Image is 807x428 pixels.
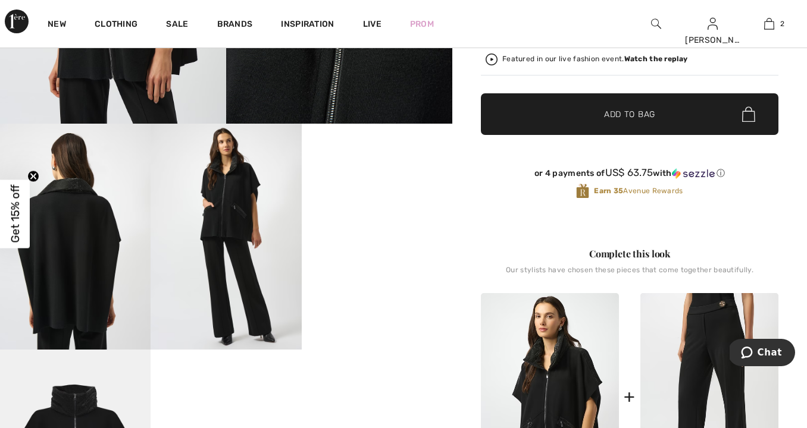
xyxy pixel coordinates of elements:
iframe: Opens a widget where you can chat to one of our agents [730,339,795,369]
span: US$ 63.75 [605,166,653,178]
span: Get 15% off [8,185,22,243]
img: Avenue Rewards [576,183,589,199]
a: 2 [742,17,797,31]
span: 2 [780,18,784,29]
div: Featured in our live fashion event. [502,55,687,63]
img: 1ère Avenue [5,10,29,33]
div: or 4 payments ofUS$ 63.75withSezzle Click to learn more about Sezzle [481,167,778,183]
img: My Bag [764,17,774,31]
img: My Info [708,17,718,31]
div: + [624,383,635,410]
div: or 4 payments of with [481,167,778,179]
img: Zipper Casual Sleeveless Top Style 253998. 4 [151,124,301,350]
div: Our stylists have chosen these pieces that come together beautifully. [481,266,778,284]
img: Sezzle [672,168,715,179]
video: Your browser does not support the video tag. [302,124,452,199]
span: Avenue Rewards [594,185,683,196]
span: Inspiration [281,19,334,32]
a: Sign In [708,18,718,29]
strong: Earn 35 [594,187,623,195]
a: Prom [410,18,434,30]
img: search the website [651,17,661,31]
div: [PERSON_NAME] [685,34,740,46]
a: Brands [217,19,253,32]
button: Close teaser [27,171,39,182]
img: Watch the replay [486,53,498,65]
button: Add to Bag [481,93,778,135]
div: Complete this look [481,247,778,261]
a: Sale [166,19,188,32]
img: Bag.svg [742,106,755,122]
a: Live [363,18,381,30]
strong: Watch the replay [624,55,688,63]
span: Add to Bag [604,108,655,121]
a: Clothing [95,19,137,32]
a: New [48,19,66,32]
